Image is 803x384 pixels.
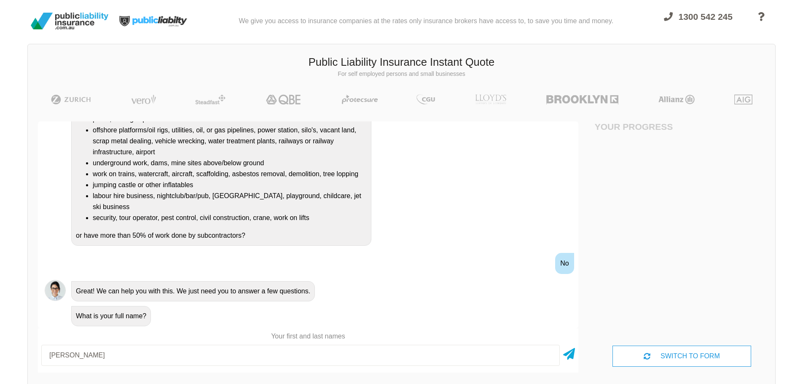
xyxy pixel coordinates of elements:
[93,180,367,191] li: jumping castle or other inflatables
[338,94,381,105] img: Protecsure | Public Liability Insurance
[93,191,367,212] li: labour hire business, nightclub/bar/pub, [GEOGRAPHIC_DATA], playground, childcare, jet ski business
[93,169,367,180] li: work on trains, watercraft, aircraft, scaffolding, asbestos removal, demolition, tree lopping
[71,281,315,301] div: Great! We can help you with this. We just need you to answer a few questions.
[45,280,66,301] img: Chatbot | PLI
[595,121,682,132] h4: Your Progress
[41,345,560,366] input: Your first and last names
[27,9,112,33] img: Public Liability Insurance
[612,346,751,367] div: SWITCH TO FORM
[127,94,160,105] img: Vero | Public Liability Insurance
[71,87,371,246] div: Do you undertake any work on or operate a business that is/has a: or have more than 50% of work d...
[239,3,613,39] div: We give you access to insurance companies at the rates only insurance brokers have access to, to ...
[261,94,306,105] img: QBE | Public Liability Insurance
[34,70,769,78] p: For self employed persons and small businesses
[679,12,733,21] span: 1300 542 245
[654,94,699,105] img: Allianz | Public Liability Insurance
[38,332,578,341] p: Your first and last names
[112,3,196,39] img: Public Liability Insurance Light
[470,94,511,105] img: LLOYD's | Public Liability Insurance
[555,253,574,274] div: No
[34,55,769,70] h3: Public Liability Insurance Instant Quote
[192,94,229,105] img: Steadfast | Public Liability Insurance
[93,125,367,158] li: offshore platforms/oil rigs, utilities, oil, or gas pipelines, power station, silo's, vacant land...
[656,7,740,39] a: 1300 542 245
[47,94,95,105] img: Zurich | Public Liability Insurance
[93,212,367,223] li: security, tour operator, pest control, civil construction, crane, work on lifts
[413,94,438,105] img: CGU | Public Liability Insurance
[71,306,151,326] div: What is your full name?
[731,94,756,105] img: AIG | Public Liability Insurance
[93,158,367,169] li: underground work, dams, mine sites above/below ground
[543,94,622,105] img: Brooklyn | Public Liability Insurance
